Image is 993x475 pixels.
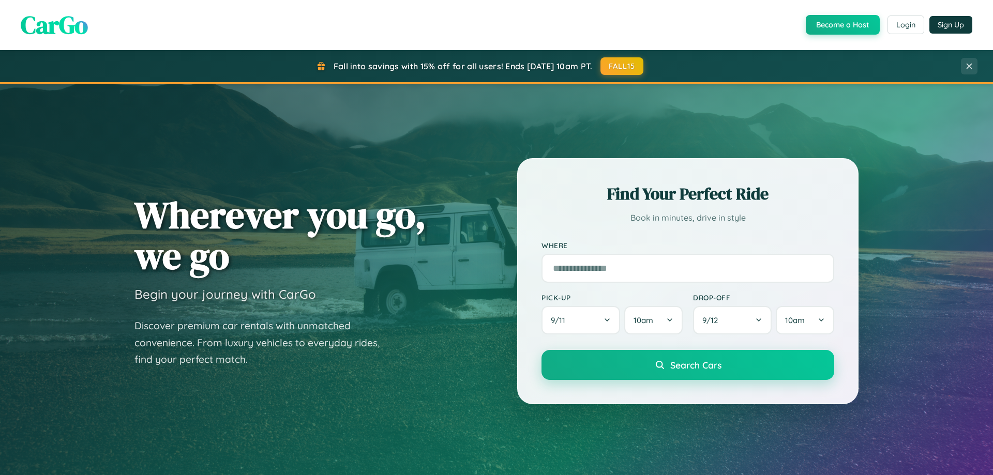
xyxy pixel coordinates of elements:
[541,182,834,205] h2: Find Your Perfect Ride
[541,210,834,225] p: Book in minutes, drive in style
[600,57,644,75] button: FALL15
[785,315,805,325] span: 10am
[134,317,393,368] p: Discover premium car rentals with unmatched convenience. From luxury vehicles to everyday rides, ...
[541,350,834,380] button: Search Cars
[693,306,772,334] button: 9/12
[624,306,683,334] button: 10am
[693,293,834,302] label: Drop-off
[541,293,683,302] label: Pick-up
[134,286,316,302] h3: Begin your journey with CarGo
[887,16,924,34] button: Login
[670,359,721,371] span: Search Cars
[541,306,620,334] button: 9/11
[929,16,972,34] button: Sign Up
[134,194,426,276] h1: Wherever you go, we go
[334,61,593,71] span: Fall into savings with 15% off for all users! Ends [DATE] 10am PT.
[551,315,570,325] span: 9 / 11
[702,315,723,325] span: 9 / 12
[21,8,88,42] span: CarGo
[776,306,834,334] button: 10am
[634,315,653,325] span: 10am
[806,15,880,35] button: Become a Host
[541,241,834,250] label: Where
